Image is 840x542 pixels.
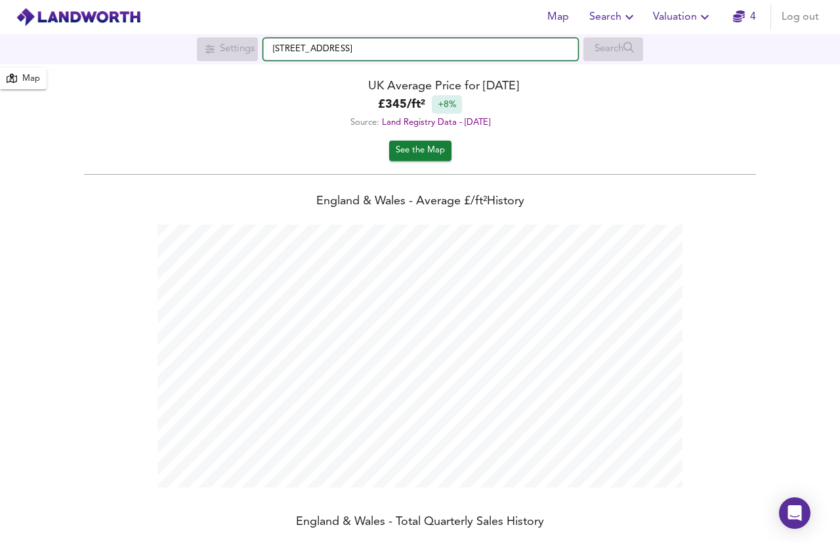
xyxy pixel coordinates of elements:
span: Map [542,8,574,26]
button: See the Map [389,141,451,161]
button: Map [537,4,579,30]
img: logo [16,7,141,27]
div: +8% [432,95,462,114]
div: Search for a location first or explore the map [583,37,643,61]
span: Search [589,8,637,26]
button: Log out [776,4,824,30]
span: Valuation [653,8,713,26]
button: 4 [723,4,765,30]
input: Enter a location... [263,38,578,60]
b: £ 345 / ft² [378,96,425,114]
a: Land Registry Data - [DATE] [382,118,490,127]
button: Valuation [648,4,718,30]
a: 4 [733,8,756,26]
div: Search for a location first or explore the map [197,37,258,61]
div: Open Intercom Messenger [779,497,810,529]
div: Map [22,72,40,87]
span: See the Map [396,143,445,158]
button: Search [584,4,642,30]
span: Log out [782,8,819,26]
